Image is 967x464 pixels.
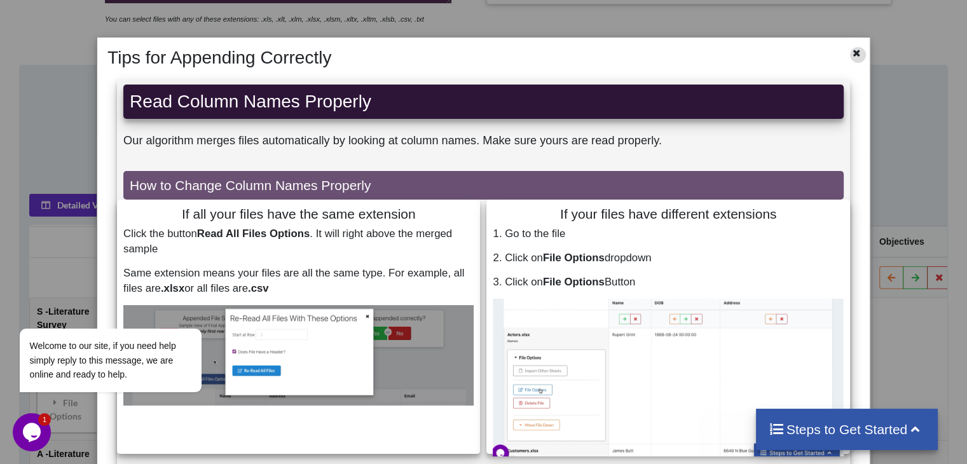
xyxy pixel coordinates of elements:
[123,226,474,257] p: Click the button . It will right above the merged sample
[13,413,53,451] iframe: chat widget
[769,421,926,437] h4: Steps to Get Started
[493,226,843,242] p: 1. Go to the file
[130,91,837,113] h2: Read Column Names Properly
[123,266,474,296] p: Same extension means your files are all the same type. For example, all files are or all files are
[197,228,310,240] b: Read All Files Options
[123,132,844,149] p: Our algorithm merges files automatically by looking at column names. Make sure yours are read pro...
[248,282,269,294] b: .csv
[123,305,474,406] img: ReadAllOptionsButton.gif
[493,250,843,266] p: 2. Click on dropdown
[101,47,802,69] h2: Tips for Appending Correctly
[130,177,837,193] h4: How to Change Column Names Properly
[493,275,843,290] p: 3. Click on Button
[543,252,605,264] b: File Options
[13,214,242,407] iframe: chat widget
[493,299,843,456] img: IndividualFilesDemo.gif
[493,206,843,222] h4: If your files have different extensions
[543,276,605,288] b: File Options
[123,206,474,222] h4: If all your files have the same extension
